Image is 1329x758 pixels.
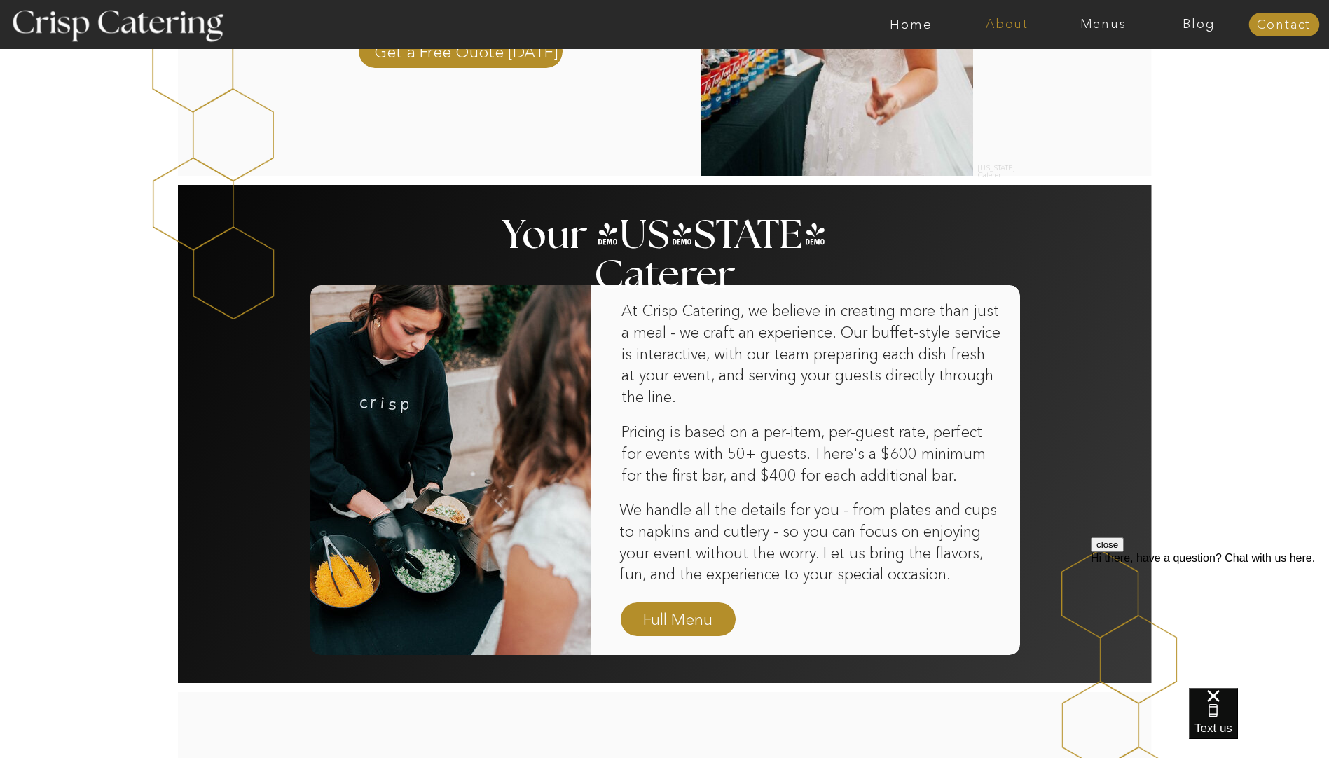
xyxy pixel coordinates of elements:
[1248,18,1319,32] a: Contact
[619,499,1005,586] p: We handle all the details for you - from plates and cups to napkins and cutlery - so you can focu...
[638,608,719,633] a: Full Menu
[621,301,1001,434] p: At Crisp Catering, we believe in creating more than just a meal - we craft an experience. Our buf...
[500,216,830,243] h2: Your [US_STATE] Caterer
[978,165,1021,172] h2: [US_STATE] Caterer
[1151,18,1247,32] a: Blog
[621,422,1001,488] p: Pricing is based on a per-item, per-guest rate, perfect for events with 50+ guests. There's a $60...
[959,18,1055,32] a: About
[1189,688,1329,758] iframe: podium webchat widget bubble
[374,41,558,62] a: Get a Free Quote [DATE]
[1055,18,1151,32] a: Menus
[863,18,959,32] a: Home
[1091,537,1329,705] iframe: podium webchat widget prompt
